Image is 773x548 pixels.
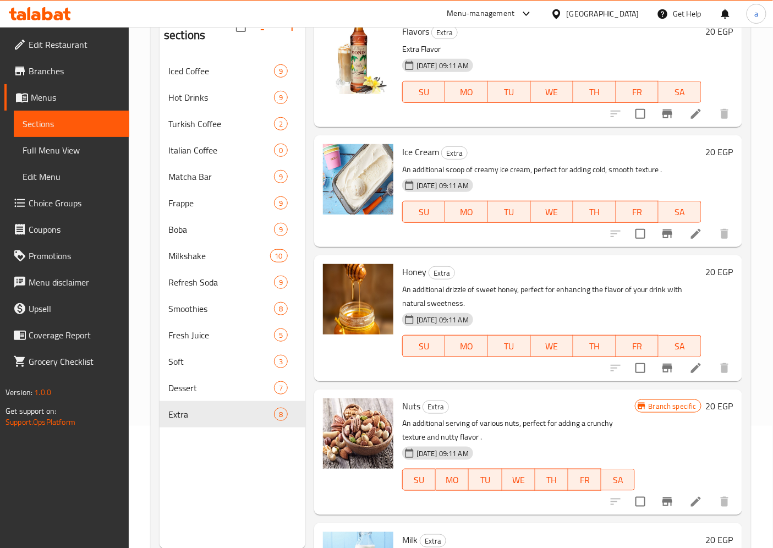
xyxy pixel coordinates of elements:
[168,408,274,421] div: Extra
[629,490,652,513] span: Select to update
[14,137,129,163] a: Full Menu View
[4,84,129,111] a: Menus
[160,111,305,137] div: Turkish Coffee2
[168,170,274,183] span: Matcha Bar
[160,58,305,84] div: Iced Coffee9
[274,328,288,342] div: items
[473,472,497,488] span: TU
[29,223,120,236] span: Coupons
[445,201,488,223] button: MO
[442,147,467,160] span: Extra
[275,383,287,393] span: 7
[420,534,446,547] div: Extra
[621,338,655,354] span: FR
[616,201,659,223] button: FR
[160,137,305,163] div: Italian Coffee0
[573,201,616,223] button: TH
[4,216,129,243] a: Coupons
[449,204,484,220] span: MO
[412,61,473,71] span: [DATE] 09:11 AM
[168,355,274,368] div: Soft
[578,204,612,220] span: TH
[168,223,274,236] div: Boba
[168,302,274,315] div: Smoothies
[441,146,468,160] div: Extra
[578,84,612,100] span: TH
[160,163,305,190] div: Matcha Bar9
[531,335,574,357] button: WE
[275,66,287,76] span: 9
[568,469,601,491] button: FR
[29,249,120,262] span: Promotions
[164,10,236,43] h2: Menu sections
[168,276,274,289] span: Refresh Soda
[29,38,120,51] span: Edit Restaurant
[711,489,738,515] button: delete
[621,204,655,220] span: FR
[160,401,305,428] div: Extra8
[402,163,701,177] p: An additional scoop of creamy ice cream, perfect for adding cold, smooth texture .
[275,92,287,103] span: 9
[160,243,305,269] div: Milkshake10
[29,328,120,342] span: Coverage Report
[689,227,703,240] a: Edit menu item
[606,472,630,488] span: SA
[270,249,288,262] div: items
[469,469,502,491] button: TU
[160,375,305,401] div: Dessert7
[168,144,274,157] span: Italian Coffee
[402,283,701,310] p: An additional drizzle of sweet honey, perfect for enhancing the flavor of your drink with natural...
[578,338,612,354] span: TH
[323,398,393,469] img: Nuts
[402,417,635,444] p: An additional serving of various nuts, perfect for adding a crunchy texture and nutty flavor .
[567,8,639,20] div: [GEOGRAPHIC_DATA]
[34,385,51,399] span: 1.0.0
[274,170,288,183] div: items
[654,101,681,127] button: Branch-specific-item
[440,472,464,488] span: MO
[402,469,436,491] button: SU
[275,304,287,314] span: 8
[274,64,288,78] div: items
[407,84,441,100] span: SU
[274,196,288,210] div: items
[706,144,733,160] h6: 20 EGP
[663,84,697,100] span: SA
[616,335,659,357] button: FR
[449,84,484,100] span: MO
[168,196,274,210] span: Frappe
[6,404,56,418] span: Get support on:
[168,328,274,342] span: Fresh Juice
[654,221,681,247] button: Branch-specific-item
[29,276,120,289] span: Menu disclaimer
[23,144,120,157] span: Full Menu View
[160,53,305,432] nav: Menu sections
[407,338,441,354] span: SU
[616,81,659,103] button: FR
[274,117,288,130] div: items
[689,107,703,120] a: Edit menu item
[502,469,535,491] button: WE
[274,408,288,421] div: items
[402,531,418,548] span: Milk
[492,204,527,220] span: TU
[432,26,457,39] span: Extra
[492,84,527,100] span: TU
[168,64,274,78] span: Iced Coffee
[29,64,120,78] span: Branches
[445,81,488,103] button: MO
[160,216,305,243] div: Boba9
[275,145,287,156] span: 0
[711,101,738,127] button: delete
[706,264,733,280] h6: 20 EGP
[274,302,288,315] div: items
[168,91,274,104] span: Hot Drinks
[274,223,288,236] div: items
[445,335,488,357] button: MO
[168,381,274,394] span: Dessert
[423,401,449,414] div: Extra
[402,335,445,357] button: SU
